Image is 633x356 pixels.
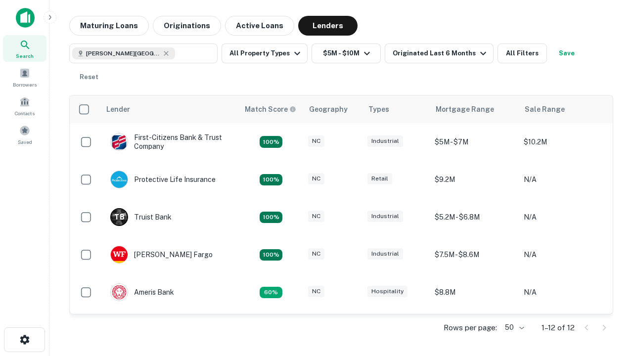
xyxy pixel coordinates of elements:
[260,174,282,186] div: Matching Properties: 2, hasApolloMatch: undefined
[519,123,608,161] td: $10.2M
[153,16,221,36] button: Originations
[260,212,282,223] div: Matching Properties: 3, hasApolloMatch: undefined
[86,49,160,58] span: [PERSON_NAME][GEOGRAPHIC_DATA], [GEOGRAPHIC_DATA]
[18,138,32,146] span: Saved
[3,92,46,119] a: Contacts
[260,249,282,261] div: Matching Properties: 2, hasApolloMatch: undefined
[225,16,294,36] button: Active Loans
[430,236,519,273] td: $7.5M - $8.6M
[16,8,35,28] img: capitalize-icon.png
[519,95,608,123] th: Sale Range
[100,95,239,123] th: Lender
[308,286,324,297] div: NC
[312,44,381,63] button: $5M - $10M
[110,133,229,151] div: First-citizens Bank & Trust Company
[444,322,497,334] p: Rows per page:
[385,44,494,63] button: Originated Last 6 Months
[114,212,124,222] p: T B
[367,286,407,297] div: Hospitality
[542,322,575,334] p: 1–12 of 12
[110,246,213,264] div: [PERSON_NAME] Fargo
[111,246,128,263] img: picture
[3,35,46,62] a: Search
[430,311,519,349] td: $9.2M
[368,103,389,115] div: Types
[308,173,324,184] div: NC
[303,95,362,123] th: Geography
[110,283,174,301] div: Ameris Bank
[309,103,348,115] div: Geography
[551,44,583,63] button: Save your search to get updates of matches that match your search criteria.
[367,135,403,147] div: Industrial
[3,64,46,90] a: Borrowers
[519,161,608,198] td: N/A
[430,95,519,123] th: Mortgage Range
[519,273,608,311] td: N/A
[111,284,128,301] img: picture
[260,287,282,299] div: Matching Properties: 1, hasApolloMatch: undefined
[111,133,128,150] img: picture
[393,47,489,59] div: Originated Last 6 Months
[245,104,294,115] h6: Match Score
[3,121,46,148] a: Saved
[519,236,608,273] td: N/A
[430,123,519,161] td: $5M - $7M
[436,103,494,115] div: Mortgage Range
[367,211,403,222] div: Industrial
[362,95,430,123] th: Types
[245,104,296,115] div: Capitalize uses an advanced AI algorithm to match your search with the best lender. The match sco...
[298,16,358,36] button: Lenders
[69,16,149,36] button: Maturing Loans
[111,171,128,188] img: picture
[497,44,547,63] button: All Filters
[430,161,519,198] td: $9.2M
[110,171,216,188] div: Protective Life Insurance
[525,103,565,115] div: Sale Range
[106,103,130,115] div: Lender
[15,109,35,117] span: Contacts
[110,208,172,226] div: Truist Bank
[308,135,324,147] div: NC
[584,277,633,324] iframe: Chat Widget
[430,273,519,311] td: $8.8M
[367,248,403,260] div: Industrial
[73,67,105,87] button: Reset
[308,211,324,222] div: NC
[239,95,303,123] th: Capitalize uses an advanced AI algorithm to match your search with the best lender. The match sco...
[260,136,282,148] div: Matching Properties: 2, hasApolloMatch: undefined
[430,198,519,236] td: $5.2M - $6.8M
[222,44,308,63] button: All Property Types
[308,248,324,260] div: NC
[367,173,392,184] div: Retail
[519,311,608,349] td: N/A
[13,81,37,89] span: Borrowers
[501,320,526,335] div: 50
[16,52,34,60] span: Search
[519,198,608,236] td: N/A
